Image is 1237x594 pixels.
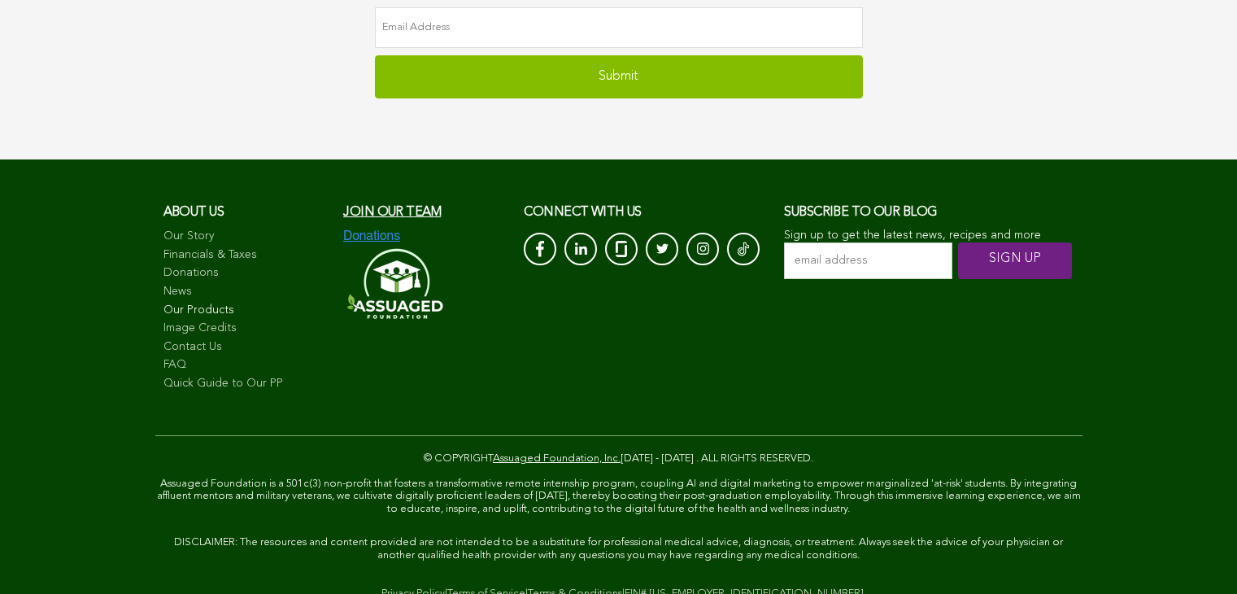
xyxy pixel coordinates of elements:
[1156,516,1237,594] iframe: Chat Widget
[784,242,952,279] input: email address
[163,303,328,319] a: Our Products
[163,376,328,392] a: Quick Guide to Our PP
[616,241,627,257] img: glassdoor_White
[564,64,673,95] input: SUBSCRIBE
[163,321,328,337] a: Image Credits
[163,339,328,356] a: Contact Us
[424,453,813,464] span: © COPYRIGHT [DATE] - [DATE] . ALL RIGHTS RESERVED.
[343,229,400,243] img: Donations
[375,55,863,98] input: Submit
[784,229,1074,242] p: Sign up to get the latest news, recipes and more
[343,243,444,324] img: Assuaged-Foundation-Logo-White
[163,284,328,300] a: News
[375,7,863,48] input: Email Address
[163,265,328,282] a: Donations
[163,229,328,245] a: Our Story
[174,537,1063,561] span: DISCLAIMER: The resources and content provided are not intended to be a substitute for profession...
[163,206,224,219] span: About us
[524,206,642,219] span: CONNECT with us
[343,206,441,219] a: Join our team
[738,241,749,257] img: Tik-Tok-Icon
[493,453,621,464] a: Assuaged Foundation, Inc.
[163,357,328,373] a: FAQ
[784,200,1074,225] h3: Subscribe to our blog
[163,247,328,264] a: Financials & Taxes
[157,478,1081,514] span: Assuaged Foundation is a 501c(3) non-profit that fosters a transformative remote internship progr...
[958,242,1072,279] input: SIGN UP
